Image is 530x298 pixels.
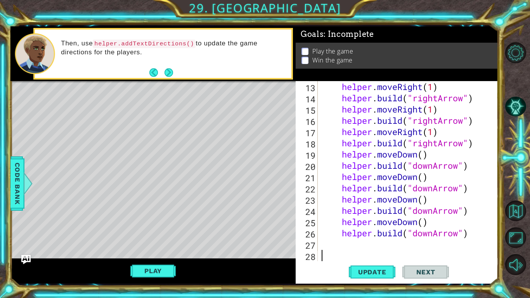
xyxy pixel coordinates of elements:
[505,42,526,63] button: Level Options
[165,68,173,77] button: Next
[505,254,526,275] button: Mute
[297,217,318,229] div: 25
[61,39,286,57] p: Then, use to update the game directions for the players.
[297,127,318,139] div: 17
[402,262,449,282] button: Next
[130,263,176,278] button: Play
[11,159,24,207] span: Code Bank
[312,56,353,64] p: Win the game
[505,96,526,117] button: AI Hint
[505,227,526,248] button: Maximize Browser
[297,172,318,184] div: 21
[21,255,31,264] button: Ask AI
[349,262,395,282] button: Update
[297,229,318,240] div: 26
[312,47,353,55] p: Play the game
[297,116,318,127] div: 16
[297,184,318,195] div: 22
[350,268,394,276] span: Update
[297,161,318,172] div: 20
[297,195,318,206] div: 23
[297,94,318,105] div: 14
[297,251,318,262] div: 28
[297,206,318,217] div: 24
[149,68,165,77] button: Back
[297,105,318,116] div: 15
[324,29,374,39] span: : Incomplete
[297,82,318,94] div: 13
[297,240,318,251] div: 27
[297,139,318,150] div: 18
[409,268,443,276] span: Next
[505,201,526,222] button: Back to Map
[93,40,196,48] code: helper.addTextDirections()
[297,150,318,161] div: 19
[301,29,374,39] span: Goals
[506,198,530,224] a: Back to Map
